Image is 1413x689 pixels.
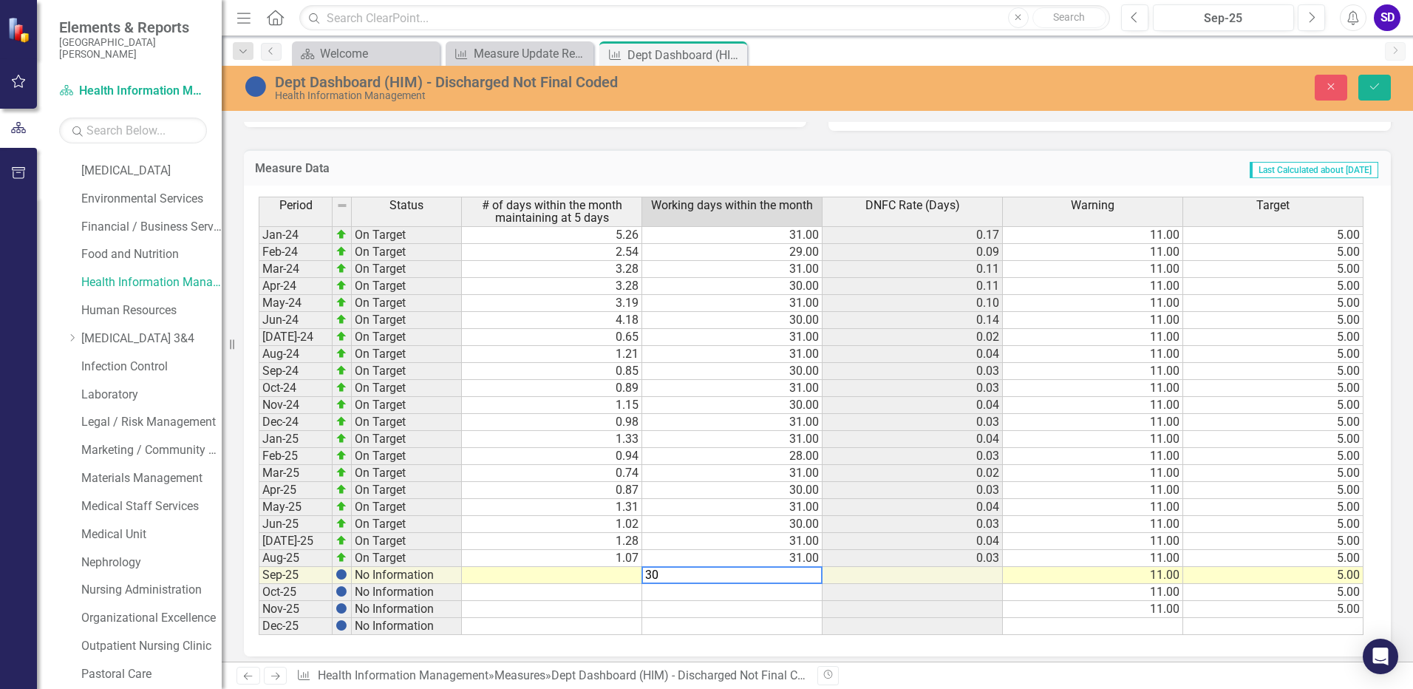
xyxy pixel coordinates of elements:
[1183,363,1363,380] td: 5.00
[352,329,462,346] td: On Target
[1003,567,1183,584] td: 11.00
[259,414,333,431] td: Dec-24
[1183,499,1363,516] td: 5.00
[642,397,823,414] td: 30.00
[259,397,333,414] td: Nov-24
[1003,414,1183,431] td: 11.00
[462,533,642,550] td: 1.28
[1374,4,1400,31] button: SD
[651,199,813,212] span: Working days within the month
[1071,199,1114,212] span: Warning
[296,668,806,685] div: » »
[1183,601,1363,618] td: 5.00
[336,313,347,325] img: zOikAAAAAElFTkSuQmCC
[462,312,642,329] td: 4.18
[81,414,222,431] a: Legal / Risk Management
[823,363,1003,380] td: 0.03
[823,397,1003,414] td: 0.04
[1032,7,1106,28] button: Search
[1183,244,1363,261] td: 5.00
[352,431,462,448] td: On Target
[642,312,823,329] td: 30.00
[352,618,462,635] td: No Information
[494,668,545,682] a: Measures
[642,414,823,431] td: 31.00
[336,364,347,376] img: zOikAAAAAElFTkSuQmCC
[462,465,642,482] td: 0.74
[1183,448,1363,465] td: 5.00
[1183,465,1363,482] td: 5.00
[259,261,333,278] td: Mar-24
[81,163,222,180] a: [MEDICAL_DATA]
[823,431,1003,448] td: 0.04
[336,620,347,631] img: BgCOk07PiH71IgAAAABJRU5ErkJggg==
[1003,346,1183,363] td: 11.00
[352,567,462,584] td: No Information
[81,359,222,376] a: Infection Control
[336,483,347,495] img: zOikAAAAAElFTkSuQmCC
[352,516,462,533] td: On Target
[462,244,642,261] td: 2.54
[352,295,462,312] td: On Target
[352,312,462,329] td: On Target
[1003,516,1183,533] td: 11.00
[259,226,333,244] td: Jan-24
[259,516,333,533] td: Jun-25
[462,516,642,533] td: 1.02
[1003,244,1183,261] td: 11.00
[259,465,333,482] td: Mar-25
[1183,312,1363,329] td: 5.00
[1183,584,1363,601] td: 5.00
[462,329,642,346] td: 0.65
[352,363,462,380] td: On Target
[642,244,823,261] td: 29.00
[352,584,462,601] td: No Information
[823,244,1003,261] td: 0.09
[320,44,436,63] div: Welcome
[299,5,1110,31] input: Search ClearPoint...
[1183,261,1363,278] td: 5.00
[823,414,1003,431] td: 0.03
[823,465,1003,482] td: 0.02
[336,398,347,410] img: zOikAAAAAElFTkSuQmCC
[81,554,222,571] a: Nephrology
[1183,482,1363,499] td: 5.00
[352,226,462,244] td: On Target
[275,90,887,101] div: Health Information Management
[352,533,462,550] td: On Target
[296,44,436,63] a: Welcome
[336,330,347,342] img: zOikAAAAAElFTkSuQmCC
[352,550,462,567] td: On Target
[259,550,333,567] td: Aug-25
[1003,482,1183,499] td: 11.00
[1003,295,1183,312] td: 11.00
[642,278,823,295] td: 30.00
[642,261,823,278] td: 31.00
[336,534,347,546] img: zOikAAAAAElFTkSuQmCC
[59,18,207,36] span: Elements & Reports
[7,16,33,42] img: ClearPoint Strategy
[259,380,333,397] td: Oct-24
[1003,278,1183,295] td: 11.00
[81,219,222,236] a: Financial / Business Services
[642,533,823,550] td: 31.00
[352,414,462,431] td: On Target
[352,601,462,618] td: No Information
[551,668,823,682] div: Dept Dashboard (HIM) - Discharged Not Final Coded
[1158,10,1289,27] div: Sep-25
[81,582,222,599] a: Nursing Administration
[823,278,1003,295] td: 0.11
[1053,11,1085,23] span: Search
[465,199,639,225] span: # of days within the month maintaining at 5 days
[823,516,1003,533] td: 0.03
[336,551,347,563] img: zOikAAAAAElFTkSuQmCC
[1003,465,1183,482] td: 11.00
[462,363,642,380] td: 0.85
[81,610,222,627] a: Organizational Excellence
[1256,199,1290,212] span: Target
[823,550,1003,567] td: 0.03
[352,397,462,414] td: On Target
[462,346,642,363] td: 1.21
[59,118,207,143] input: Search Below...
[823,499,1003,516] td: 0.04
